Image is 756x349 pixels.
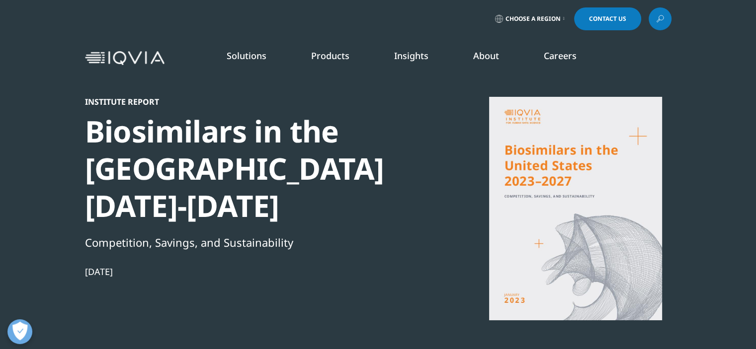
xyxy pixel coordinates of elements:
[394,50,428,62] a: Insights
[227,50,266,62] a: Solutions
[505,15,561,23] span: Choose a Region
[574,7,641,30] a: Contact Us
[85,97,426,107] div: Institute Report
[311,50,349,62] a: Products
[85,51,165,66] img: IQVIA Healthcare Information Technology and Pharma Clinical Research Company
[544,50,577,62] a: Careers
[7,319,32,344] button: Open Preferences
[85,234,426,251] div: Competition, Savings, and Sustainability
[473,50,499,62] a: About
[168,35,672,81] nav: Primary
[85,266,426,278] div: [DATE]
[85,113,426,224] div: Biosimilars in the [GEOGRAPHIC_DATA] [DATE]-[DATE]
[589,16,626,22] span: Contact Us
